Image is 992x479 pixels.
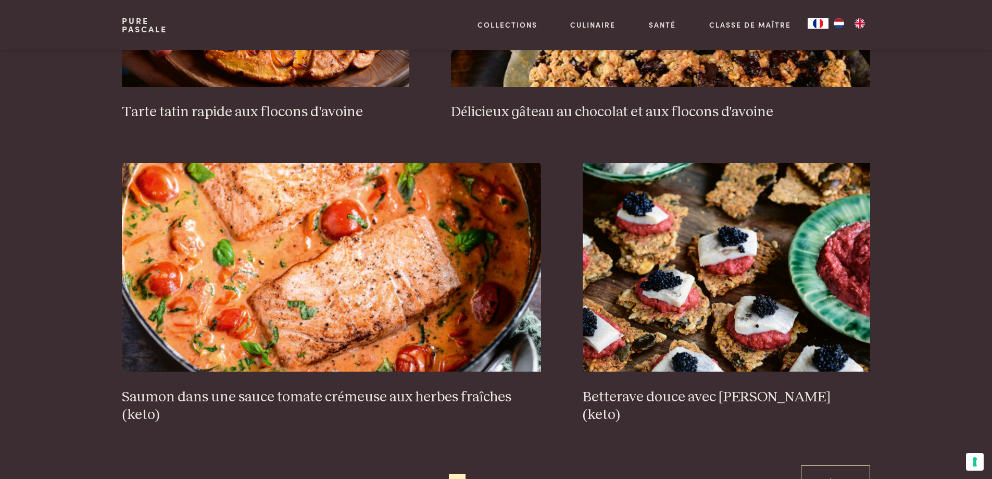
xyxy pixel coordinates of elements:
a: NL [828,18,849,29]
a: PurePascale [122,17,167,33]
h3: Betterave douce avec [PERSON_NAME] (keto) [583,388,870,424]
a: Saumon dans une sauce tomate crémeuse aux herbes fraîches (keto) Saumon dans une sauce tomate cré... [122,163,541,424]
img: Betterave douce avec hareng aigre (keto) [583,163,870,372]
div: Language [808,18,828,29]
a: EN [849,18,870,29]
h3: Délicieux gâteau au chocolat et aux flocons d'avoine [451,103,870,121]
a: Collections [478,19,537,30]
a: Santé [649,19,676,30]
a: Classe de maître [709,19,791,30]
h3: Tarte tatin rapide aux flocons d'avoine [122,103,409,121]
h3: Saumon dans une sauce tomate crémeuse aux herbes fraîches (keto) [122,388,541,424]
ul: Language list [828,18,870,29]
button: Vos préférences en matière de consentement pour les technologies de suivi [966,453,984,471]
aside: Language selected: Français [808,18,870,29]
a: FR [808,18,828,29]
a: Culinaire [570,19,616,30]
img: Saumon dans une sauce tomate crémeuse aux herbes fraîches (keto) [122,163,541,372]
a: Betterave douce avec hareng aigre (keto) Betterave douce avec [PERSON_NAME] (keto) [583,163,870,424]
